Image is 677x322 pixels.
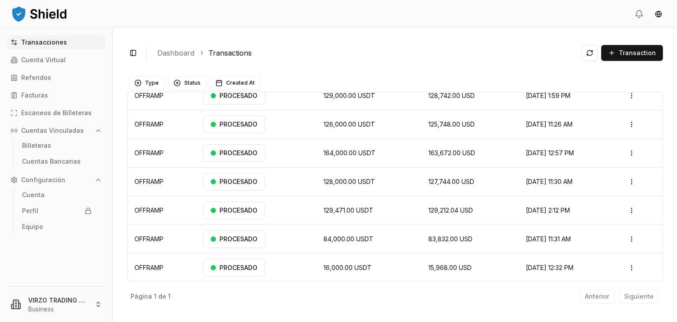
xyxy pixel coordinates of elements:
[324,120,375,128] span: 126,000.00 USDT
[127,81,196,110] td: OFFRAMP
[324,206,373,214] span: 129,471.00 USDT
[127,167,196,196] td: OFFRAMP
[203,116,265,133] div: PROCESADO
[22,142,51,149] p: Billeteras
[157,48,575,58] nav: breadcrumb
[324,149,376,157] span: 164,000.00 USDT
[157,48,194,58] a: Dashboard
[7,106,105,120] a: Escaneos de Billeteras
[21,75,51,81] p: Referidos
[127,196,196,225] td: OFFRAMP
[28,305,88,314] p: Business
[21,92,48,98] p: Facturas
[526,206,570,214] span: [DATE] 2:12 PM
[428,264,472,271] span: 15,968.00 USD
[428,149,475,157] span: 163,672.00 USD
[7,173,105,187] button: Configuración
[168,76,206,90] button: Status
[324,178,375,185] span: 128,000.00 USDT
[22,158,81,165] p: Cuentas Bancarias
[22,208,38,214] p: Perfil
[7,71,105,85] a: Referidos
[21,110,92,116] p: Escaneos de Billeteras
[28,296,88,305] p: VIRZO TRADING LLC
[127,139,196,167] td: OFFRAMP
[7,53,105,67] a: Cuenta Virtual
[601,45,663,61] button: Transaction
[168,293,171,300] p: 1
[428,178,474,185] span: 127,744.00 USD
[203,230,265,248] div: PROCESADO
[428,206,473,214] span: 129,212.04 USD
[22,224,43,230] p: Equipo
[324,235,373,243] span: 84,000.00 USDT
[203,144,265,162] div: PROCESADO
[19,154,95,168] a: Cuentas Bancarias
[428,235,472,243] span: 83,832.00 USD
[324,92,375,99] span: 129,000.00 USDT
[526,235,571,243] span: [DATE] 11:31 AM
[130,293,152,300] p: Página
[208,48,252,58] a: Transactions
[203,259,265,277] div: PROCESADO
[19,139,95,153] a: Billeteras
[19,188,95,202] a: Cuenta
[324,264,372,271] span: 16,000.00 USDT
[21,177,65,183] p: Configuración
[619,49,656,57] span: Transaction
[7,124,105,138] button: Cuentas Vinculadas
[22,192,45,198] p: Cuenta
[129,76,164,90] button: Type
[11,5,68,22] img: ShieldPay Logo
[21,39,67,45] p: Transacciones
[526,92,570,99] span: [DATE] 1:59 PM
[21,57,66,63] p: Cuenta Virtual
[7,88,105,102] a: Facturas
[526,149,574,157] span: [DATE] 12:57 PM
[203,202,265,219] div: PROCESADO
[4,290,109,318] button: VIRZO TRADING LLCBusiness
[210,76,260,90] button: Created At
[428,92,475,99] span: 128,742.00 USD
[127,225,196,253] td: OFFRAMP
[526,120,573,128] span: [DATE] 11:26 AM
[226,79,255,86] span: Created At
[428,120,475,128] span: 125,748.00 USD
[154,293,156,300] p: 1
[19,204,95,218] a: Perfil
[127,253,196,282] td: OFFRAMP
[19,220,95,234] a: Equipo
[127,110,196,139] td: OFFRAMP
[158,293,166,300] p: de
[7,35,105,49] a: Transacciones
[203,87,265,105] div: PROCESADO
[526,178,573,185] span: [DATE] 11:30 AM
[526,264,573,271] span: [DATE] 12:32 PM
[21,127,84,134] p: Cuentas Vinculadas
[203,173,265,191] div: PROCESADO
